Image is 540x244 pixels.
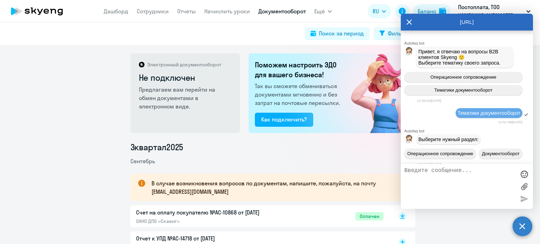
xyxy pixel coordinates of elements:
[255,82,342,107] p: Так вы сможете обмениваться документами мгновенно и без затрат на почтовые пересылки.
[255,60,342,80] h2: Поможем настроить ЭДО для вашего бизнеса!
[373,7,379,15] span: RU
[104,8,128,15] a: Дашборд
[458,110,520,116] span: Тематики документооборот
[519,181,529,192] label: Лимит 10 файлов
[482,151,520,156] span: Документооборот
[255,113,313,127] button: Как подключить?
[407,151,473,156] span: Операционное сопровождение
[368,4,391,18] button: RU
[319,29,364,38] div: Поиск за период
[130,141,415,153] li: 3 квартал 2025
[417,99,441,103] time: 12:39:02[DATE]
[404,149,476,159] button: Операционное сопровождение
[388,29,407,38] div: Фильтр
[418,49,501,66] span: Привет, я отвечаю на вопросы B2B клиентов Skyeng 🙂 Выберите тематику своего запроса.
[177,8,196,15] a: Отчеты
[439,8,446,15] img: balance
[130,158,155,165] span: Сентябрь
[404,85,522,95] button: Тематики документооборот
[404,72,522,82] button: Операционное сопровождение
[136,218,284,224] p: ОАНО ДПО «Скаенг»
[147,61,221,68] p: Электронный документооборот
[404,41,533,45] div: Autofaq bot
[455,3,534,20] button: Постоплата, ТОО КОМПАНИЯ ФУДМАСТЕР-ТРЭЙД
[434,87,493,93] span: Тематики документооборот
[413,4,450,18] button: Балансbalance
[418,7,436,15] div: Баланс
[458,3,523,20] p: Постоплата, ТОО КОМПАНИЯ ФУДМАСТЕР-ТРЭЙД
[258,8,306,15] a: Документооборот
[374,27,412,40] button: Фильтр
[417,162,441,166] time: 12:52:39[DATE]
[204,8,250,15] a: Начислить уроки
[430,74,496,80] span: Операционное сопровождение
[405,135,413,145] img: bot avatar
[404,129,533,133] div: Autofaq bot
[139,72,233,83] h2: Не подключен
[136,208,384,224] a: Счет на оплату покупателю №AC-10868 от [DATE]ОАНО ДПО «Скаенг»Оплачен
[152,179,403,196] p: В случае возникновения вопросов по документам, напишите, пожалуйста, на почту [EMAIL_ADDRESS][DOM...
[136,234,284,243] p: Отчет к УПД №AC-14718 от [DATE]
[314,7,325,15] span: Ещё
[305,27,369,40] button: Поиск за период
[498,120,522,124] time: 12:52:38[DATE]
[261,115,307,124] div: Как подключить?
[336,53,415,133] img: not_connected
[418,137,478,142] span: Выберите нужный раздел:
[139,85,233,111] p: Предлагаем вам перейти на обмен документами в электронном виде.
[405,47,413,57] img: bot avatar
[479,149,522,159] button: Документооборот
[314,4,332,18] button: Ещё
[136,208,284,217] p: Счет на оплату покупателю №AC-10868 от [DATE]
[355,212,384,220] span: Оплачен
[137,8,169,15] a: Сотрудники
